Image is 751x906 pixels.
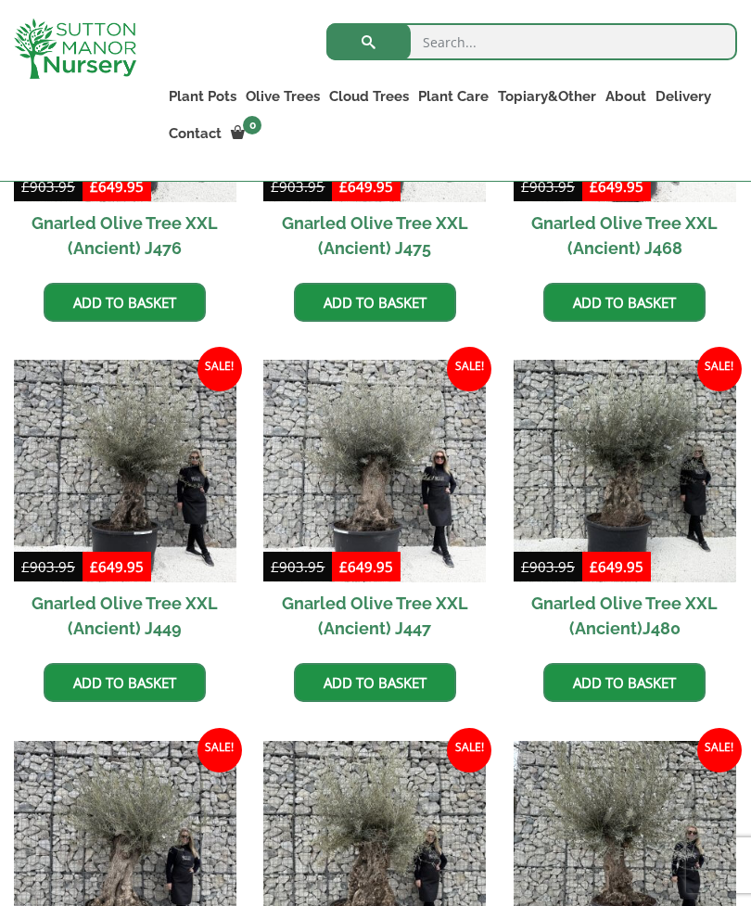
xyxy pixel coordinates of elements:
[226,121,267,147] a: 0
[543,283,706,322] a: Add to basket: “Gnarled Olive Tree XXL (Ancient) J468”
[590,177,643,196] bdi: 649.95
[521,177,575,196] bdi: 903.95
[14,582,236,649] h2: Gnarled Olive Tree XXL (Ancient) J449
[197,347,242,391] span: Sale!
[14,202,236,269] h2: Gnarled Olive Tree XXL (Ancient) J476
[514,360,736,649] a: Sale! Gnarled Olive Tree XXL (Ancient)J480
[271,557,279,576] span: £
[590,557,598,576] span: £
[339,177,348,196] span: £
[414,83,493,109] a: Plant Care
[294,283,456,322] a: Add to basket: “Gnarled Olive Tree XXL (Ancient) J475”
[590,557,643,576] bdi: 649.95
[339,557,393,576] bdi: 649.95
[697,728,742,772] span: Sale!
[447,347,491,391] span: Sale!
[521,557,575,576] bdi: 903.95
[21,177,30,196] span: £
[697,347,742,391] span: Sale!
[447,728,491,772] span: Sale!
[326,23,737,60] input: Search...
[514,202,736,269] h2: Gnarled Olive Tree XXL (Ancient) J468
[339,557,348,576] span: £
[325,83,414,109] a: Cloud Trees
[44,283,206,322] a: Add to basket: “Gnarled Olive Tree XXL (Ancient) J476”
[263,360,486,582] img: Gnarled Olive Tree XXL (Ancient) J447
[339,177,393,196] bdi: 649.95
[243,116,261,134] span: 0
[90,557,144,576] bdi: 649.95
[271,177,279,196] span: £
[14,360,236,582] img: Gnarled Olive Tree XXL (Ancient) J449
[514,582,736,649] h2: Gnarled Olive Tree XXL (Ancient)J480
[590,177,598,196] span: £
[271,177,325,196] bdi: 903.95
[21,177,75,196] bdi: 903.95
[651,83,716,109] a: Delivery
[521,177,529,196] span: £
[44,663,206,702] a: Add to basket: “Gnarled Olive Tree XXL (Ancient) J449”
[493,83,601,109] a: Topiary&Other
[543,663,706,702] a: Add to basket: “Gnarled Olive Tree XXL (Ancient)J480”
[294,663,456,702] a: Add to basket: “Gnarled Olive Tree XXL (Ancient) J447”
[521,557,529,576] span: £
[14,19,136,79] img: logo
[164,121,226,147] a: Contact
[263,582,486,649] h2: Gnarled Olive Tree XXL (Ancient) J447
[263,360,486,649] a: Sale! Gnarled Olive Tree XXL (Ancient) J447
[21,557,30,576] span: £
[164,83,241,109] a: Plant Pots
[271,557,325,576] bdi: 903.95
[90,177,144,196] bdi: 649.95
[90,177,98,196] span: £
[601,83,651,109] a: About
[197,728,242,772] span: Sale!
[263,202,486,269] h2: Gnarled Olive Tree XXL (Ancient) J475
[90,557,98,576] span: £
[241,83,325,109] a: Olive Trees
[21,557,75,576] bdi: 903.95
[14,360,236,649] a: Sale! Gnarled Olive Tree XXL (Ancient) J449
[514,360,736,582] img: Gnarled Olive Tree XXL (Ancient)J480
